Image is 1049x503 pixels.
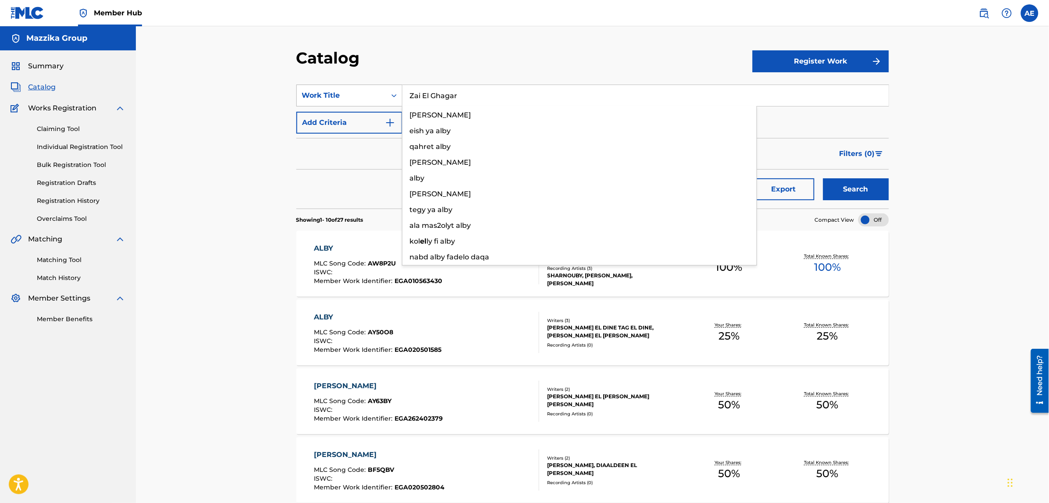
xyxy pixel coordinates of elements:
span: Matching [28,234,62,244]
a: Claiming Tool [37,124,125,134]
p: Showing 1 - 10 of 27 results [296,216,363,224]
span: BF5QBV [368,466,394,474]
div: Recording Artists ( 0 ) [548,411,680,417]
span: 50 % [817,397,839,413]
img: help [1002,8,1012,18]
a: CatalogCatalog [11,82,56,92]
img: Top Rightsholder [78,8,89,18]
span: MLC Song Code : [314,397,368,405]
div: Work Title [302,90,381,101]
div: Writers ( 3 ) [548,317,680,324]
span: tegy ya alby [410,205,453,214]
span: ly fi alby [427,237,455,245]
strong: el [420,237,427,245]
span: 25 % [817,328,838,344]
div: User Menu [1021,4,1038,22]
button: Register Work [753,50,889,72]
div: Recording Artists ( 0 ) [548,342,680,348]
a: Match History [37,273,125,283]
iframe: Chat Widget [1005,461,1049,503]
button: Add Criteria [296,112,402,134]
span: 50 % [718,397,740,413]
div: Help [998,4,1016,22]
div: [PERSON_NAME] EL DINE TAG EL DINE, [PERSON_NAME] EL [PERSON_NAME] [548,324,680,340]
a: SummarySummary [11,61,64,71]
p: Total Known Shares: [804,390,851,397]
iframe: Resource Center [1024,346,1049,416]
img: 9d2ae6d4665cec9f34b9.svg [385,117,395,128]
img: f7272a7cc735f4ea7f67.svg [871,56,882,67]
span: Member Work Identifier : [314,346,395,354]
div: Writers ( 2 ) [548,455,680,461]
p: Total Known Shares: [804,253,851,259]
span: [PERSON_NAME] [410,111,471,119]
span: AY50O8 [368,328,393,336]
button: Search [823,178,889,200]
p: Total Known Shares: [804,459,851,466]
button: Export [753,178,814,200]
div: [PERSON_NAME] [314,450,444,460]
img: search [979,8,989,18]
img: MLC Logo [11,7,44,19]
span: ala mas2olyt alby [410,221,471,230]
img: Accounts [11,33,21,44]
span: Member Hub [94,8,142,18]
div: [PERSON_NAME], DIAALDEEN EL [PERSON_NAME] [548,461,680,477]
span: Summary [28,61,64,71]
span: Member Work Identifier : [314,483,395,491]
span: Catalog [28,82,56,92]
span: MLC Song Code : [314,328,368,336]
span: ISWC : [314,268,334,276]
img: expand [115,293,125,304]
div: ALBY [314,312,441,322]
span: ISWC : [314,337,334,345]
a: ALBYMLC Song Code:AY50O8ISWC:Member Work Identifier:EGA020501585Writers (3)[PERSON_NAME] EL DINE ... [296,300,889,365]
span: Filters ( 0 ) [839,149,875,159]
span: kol [410,237,420,245]
h5: Mazzika Group [26,33,87,43]
img: Works Registration [11,103,22,113]
a: [PERSON_NAME]MLC Song Code:AY63BYISWC:Member Work Identifier:EGA262402379Writers (2)[PERSON_NAME]... [296,368,889,434]
span: 100 % [814,259,841,275]
span: Member Work Identifier : [314,414,395,422]
a: Individual Registration Tool [37,142,125,152]
span: MLC Song Code : [314,259,368,267]
img: expand [115,103,125,113]
img: Summary [11,61,21,71]
span: Works Registration [28,103,96,113]
p: Your Shares: [715,390,743,397]
span: 50 % [718,466,740,482]
a: Registration History [37,196,125,205]
a: Overclaims Tool [37,214,125,223]
a: ALBYMLC Song Code:AW8P2UISWC:Member Work Identifier:EGA010563430Writers (2)[PERSON_NAME] EL [PERS... [296,231,889,297]
span: 50 % [817,466,839,482]
span: EGA262402379 [395,414,443,422]
span: ISWC : [314,406,334,414]
span: EGA020502804 [395,483,444,491]
p: Total Known Shares: [804,322,851,328]
button: Filters (0) [834,143,889,165]
span: [PERSON_NAME] [410,190,471,198]
p: Your Shares: [715,322,743,328]
a: Public Search [975,4,993,22]
img: Matching [11,234,21,244]
a: Bulk Registration Tool [37,160,125,170]
span: 100 % [716,259,743,275]
a: [PERSON_NAME]MLC Song Code:BF5QBVISWC:Member Work Identifier:EGA020502804Writers (2)[PERSON_NAME]... [296,437,889,503]
span: qahret alby [410,142,451,151]
span: nabd alby fadelo daqa [410,253,490,261]
div: Drag [1008,470,1013,496]
span: Member Settings [28,293,90,304]
div: Recording Artists ( 3 ) [548,265,680,272]
span: MLC Song Code : [314,466,368,474]
span: AW8P2U [368,259,396,267]
img: Member Settings [11,293,21,304]
span: EGA010563430 [395,277,442,285]
div: [PERSON_NAME] EL [PERSON_NAME] [PERSON_NAME] [548,393,680,408]
img: expand [115,234,125,244]
span: eish ya alby [410,127,451,135]
span: Member Work Identifier : [314,277,395,285]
